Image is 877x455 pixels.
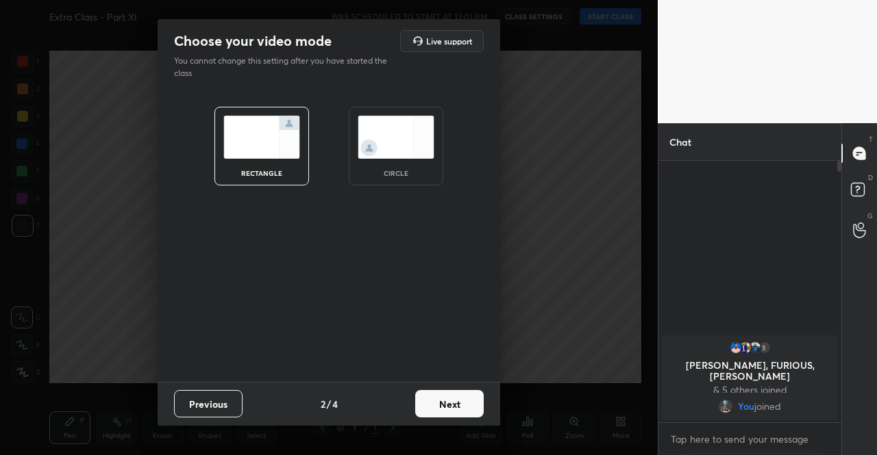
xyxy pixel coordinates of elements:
[174,390,243,417] button: Previous
[739,341,752,354] img: 1c293eeffa5641f5b95326d3a9f46617.jpg
[174,32,332,50] h2: Choose your video mode
[738,401,754,412] span: You
[358,116,434,159] img: circleScreenIcon.acc0effb.svg
[369,170,423,177] div: circle
[869,134,873,144] p: T
[729,341,743,354] img: c14c019b8a2646dab65fb16bba351c4d.jpg
[748,341,762,354] img: b9a1c5ebb2f344f68f9dbc36be5b42b4.jpg
[223,116,300,159] img: normalScreenIcon.ae25ed63.svg
[867,211,873,221] p: G
[754,401,781,412] span: joined
[758,341,771,354] div: 5
[234,170,289,177] div: rectangle
[415,390,484,417] button: Next
[658,124,702,160] p: Chat
[332,397,338,411] h4: 4
[174,55,396,79] p: You cannot change this setting after you have started the class
[719,400,732,413] img: 9d3c740ecb1b4446abd3172a233dfc7b.png
[670,360,830,382] p: [PERSON_NAME], FURIOUS, [PERSON_NAME]
[321,397,325,411] h4: 2
[670,385,830,395] p: & 5 others joined
[868,172,873,183] p: D
[658,333,841,423] div: grid
[327,397,331,411] h4: /
[426,37,472,45] h5: Live support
